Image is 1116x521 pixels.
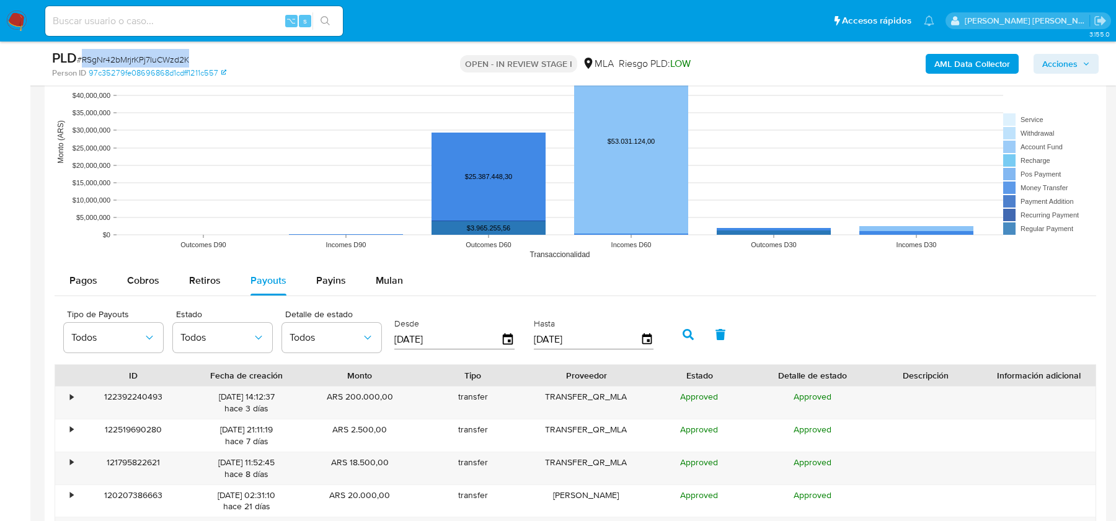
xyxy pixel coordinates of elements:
[460,55,577,72] p: OPEN - IN REVIEW STAGE I
[670,56,691,71] span: LOW
[77,53,189,66] span: # RSgNr42bMrjrKPj7IuCWzd2K
[1089,29,1110,39] span: 3.155.0
[89,68,226,79] a: 97c35279fe08696868d1cdff1211c557
[926,54,1019,74] button: AML Data Collector
[303,15,307,27] span: s
[582,57,614,71] div: MLA
[1042,54,1078,74] span: Acciones
[45,13,343,29] input: Buscar usuario o caso...
[842,14,911,27] span: Accesos rápidos
[286,15,296,27] span: ⌥
[965,15,1090,27] p: magali.barcan@mercadolibre.com
[52,68,86,79] b: Person ID
[312,12,338,30] button: search-icon
[619,57,691,71] span: Riesgo PLD:
[1094,14,1107,27] a: Salir
[934,54,1010,74] b: AML Data Collector
[1034,54,1099,74] button: Acciones
[924,15,934,26] a: Notificaciones
[52,48,77,68] b: PLD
